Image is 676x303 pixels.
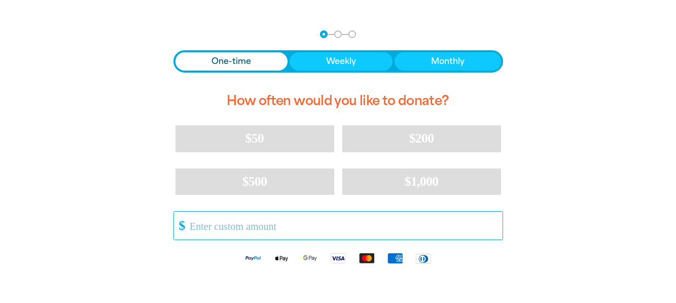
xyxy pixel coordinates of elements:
img: Google Pay logo [296,252,324,264]
span: $ [174,214,185,237]
span: Weekly [326,55,356,68]
img: Mastercard logo [352,252,381,264]
input: Enter custom amount [183,212,502,240]
img: Diners Club logo [409,253,438,264]
button: $200 [342,125,501,152]
span: Monthly [431,55,465,68]
span: $1,000 [405,174,439,189]
button: Weekly [290,52,393,71]
button: Navigate to step 3 of 3 to enter your payment details [348,30,356,38]
button: $50 [175,125,334,152]
button: Navigate to step 2 of 3 to enter your details [334,30,342,38]
button: Monthly [395,52,501,71]
div: Available payment methods [173,244,503,272]
span: One-time [211,55,251,68]
span: $500 [242,174,267,189]
div: Donation frequency [173,50,503,73]
img: Apple Pay logo [267,252,296,264]
img: Visa logo [324,252,352,264]
img: American Express logo [381,252,409,264]
button: Navigate to step 1 of 3 to enter your donation amount [320,30,328,38]
span: $200 [409,131,434,146]
button: $1,000 [342,169,501,195]
button: One-time [175,52,288,71]
span: $50 [245,131,264,146]
h2: How often would you like to donate? [173,85,503,117]
img: Paypal logo [239,252,267,264]
button: $500 [175,169,334,195]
